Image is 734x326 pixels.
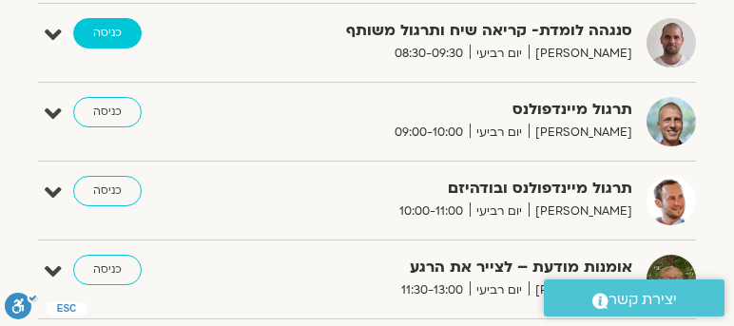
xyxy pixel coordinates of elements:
a: יצירת קשר [544,279,724,316]
a: כניסה [73,18,142,48]
strong: תרגול מיינדפולנס ובודהיזם [298,176,632,201]
span: [PERSON_NAME] [529,201,632,221]
a: כניסה [73,176,142,206]
span: [PERSON_NAME] [529,44,632,64]
span: יום רביעי [470,201,529,221]
span: [PERSON_NAME] [529,123,632,143]
span: יום רביעי [470,44,529,64]
span: 08:30-09:30 [388,44,470,64]
strong: תרגול מיינדפולנס [298,97,632,123]
a: כניסה [73,97,142,127]
strong: אומנות מודעת – לצייר את הרגע [298,255,632,280]
strong: סנגהה לומדת- קריאה שיח ותרגול משותף [298,18,632,44]
span: 11:30-13:00 [395,280,470,300]
span: 10:00-11:00 [393,201,470,221]
a: כניסה [73,255,142,285]
span: [PERSON_NAME] [529,280,632,300]
span: יצירת קשר [608,287,677,313]
span: יום רביעי [470,123,529,143]
span: 09:00-10:00 [388,123,470,143]
span: יום רביעי [470,280,529,300]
